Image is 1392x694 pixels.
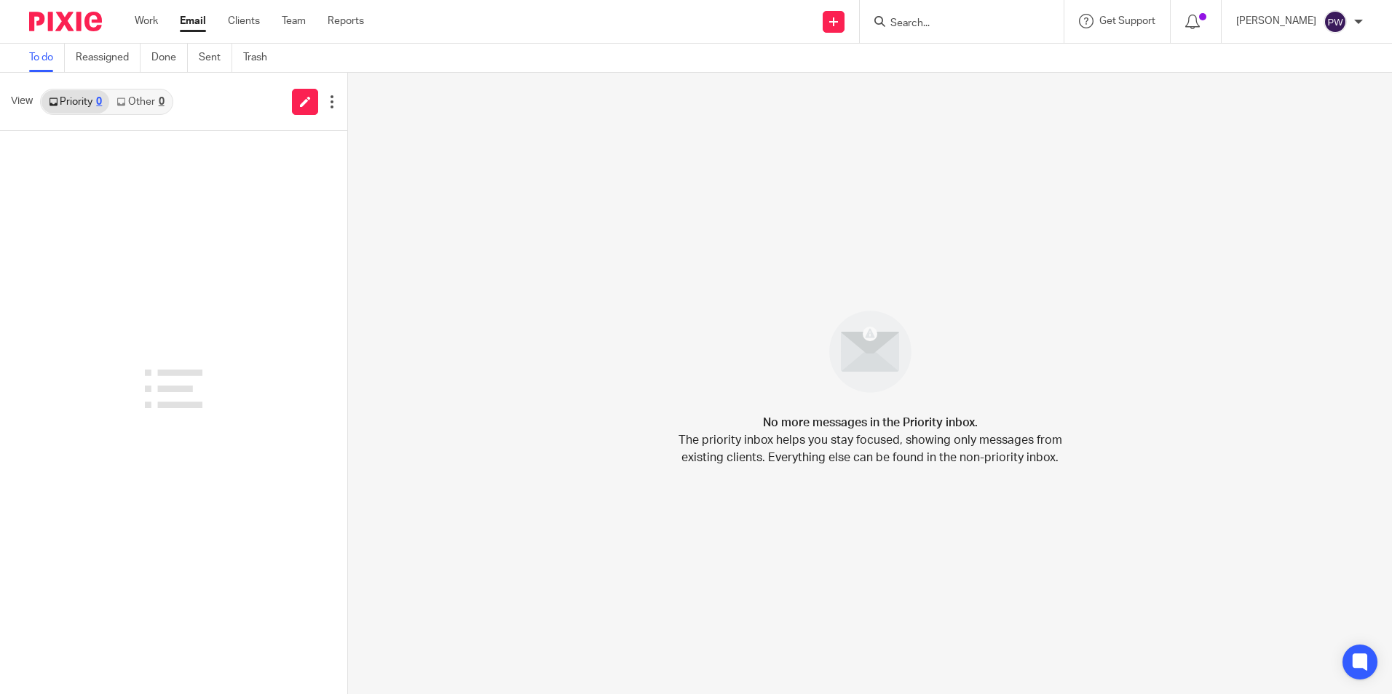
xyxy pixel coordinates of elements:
a: Sent [199,44,232,72]
a: Reassigned [76,44,141,72]
p: The priority inbox helps you stay focused, showing only messages from existing clients. Everythin... [677,431,1063,466]
div: 0 [159,97,165,107]
div: 0 [96,97,102,107]
h4: No more messages in the Priority inbox. [763,414,978,431]
a: Team [282,14,306,28]
a: Done [151,44,188,72]
a: Trash [243,44,278,72]
a: Priority0 [41,90,109,113]
a: Clients [228,14,260,28]
a: Reports [328,14,364,28]
a: Work [135,14,158,28]
a: Email [180,14,206,28]
p: [PERSON_NAME] [1236,14,1316,28]
a: To do [29,44,65,72]
span: View [11,94,33,109]
span: Get Support [1099,16,1155,26]
img: svg%3E [1324,10,1347,33]
img: image [820,301,921,402]
img: Pixie [29,12,102,31]
a: Other0 [109,90,171,113]
input: Search [889,17,1020,31]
